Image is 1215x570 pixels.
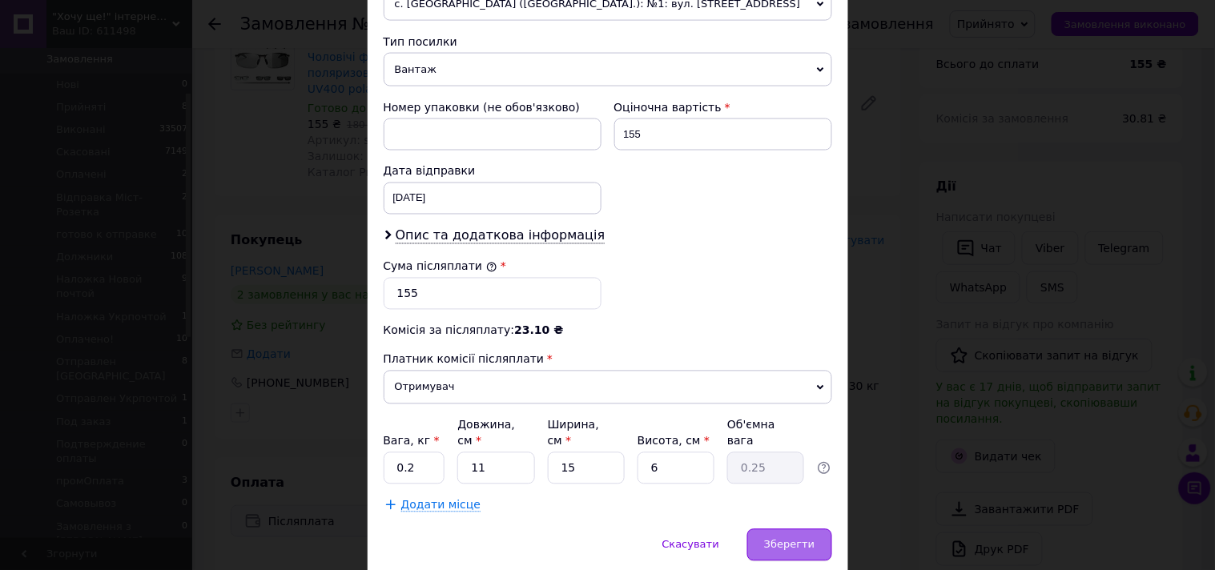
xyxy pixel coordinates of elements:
span: Вантаж [384,53,832,86]
div: Дата відправки [384,163,601,179]
div: Номер упаковки (не обов'язково) [384,99,601,115]
span: Опис та додаткова інформація [396,228,605,244]
span: Зберегти [764,539,815,551]
span: Платник комісії післяплати [384,353,545,366]
span: 23.10 ₴ [514,324,563,337]
label: Довжина, см [457,419,515,448]
label: Вага, кг [384,435,440,448]
span: Тип посилки [384,35,457,48]
div: Об'ємна вага [727,417,804,449]
span: Скасувати [662,539,719,551]
label: Сума післяплати [384,260,497,273]
span: Отримувач [384,371,832,404]
label: Висота, см [638,435,710,448]
div: Комісія за післяплату: [384,323,832,339]
label: Ширина, см [548,419,599,448]
span: Додати місце [401,499,481,512]
div: Оціночна вартість [614,99,832,115]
